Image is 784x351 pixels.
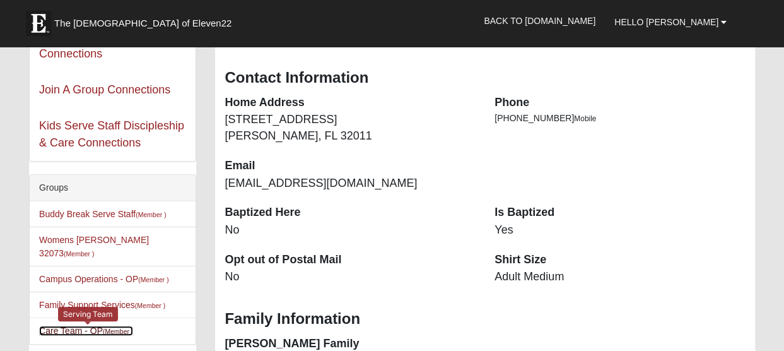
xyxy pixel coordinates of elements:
small: (Member ) [103,328,133,335]
a: Join A Group Connections [39,83,170,96]
img: Eleven22 logo [26,11,51,36]
div: Groups [30,175,196,201]
a: Hello [PERSON_NAME] [605,6,736,38]
small: (Member ) [64,250,94,258]
span: Hello [PERSON_NAME] [614,17,718,27]
h3: Contact Information [225,69,746,87]
dt: Home Address [225,95,476,111]
a: Care Team - OP(Member ) [39,326,133,336]
span: Mobile [574,114,596,123]
dt: Email [225,158,476,174]
small: (Member ) [135,302,165,309]
small: (Member ) [138,276,168,283]
dt: Baptized Here [225,205,476,221]
a: Campus Operations - OP(Member ) [39,274,169,284]
a: Family Support Services(Member ) [39,300,165,310]
a: Womens [PERSON_NAME] 32073(Member ) [39,235,149,258]
h3: Family Information [225,310,746,328]
a: The [DEMOGRAPHIC_DATA] of Eleven22 [20,4,272,36]
div: Serving Team [58,307,118,321]
dd: No [225,269,476,285]
dd: No [225,222,476,239]
dt: Is Baptized [494,205,746,221]
span: The [DEMOGRAPHIC_DATA] of Eleven22 [54,17,231,30]
dt: Phone [494,95,746,111]
li: [PHONE_NUMBER] [494,112,746,125]
dd: Yes [494,222,746,239]
small: (Member ) [136,211,166,218]
dd: [EMAIL_ADDRESS][DOMAIN_NAME] [225,175,476,192]
dt: Shirt Size [494,252,746,268]
dt: Opt out of Postal Mail [225,252,476,268]
a: Buddy Break Serve Staff(Member ) [39,209,166,219]
a: Back to [DOMAIN_NAME] [474,5,605,37]
a: Kids Serve Staff Discipleship & Care Connections [39,119,184,149]
dd: Adult Medium [494,269,746,285]
dd: [STREET_ADDRESS] [PERSON_NAME], FL 32011 [225,112,476,144]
